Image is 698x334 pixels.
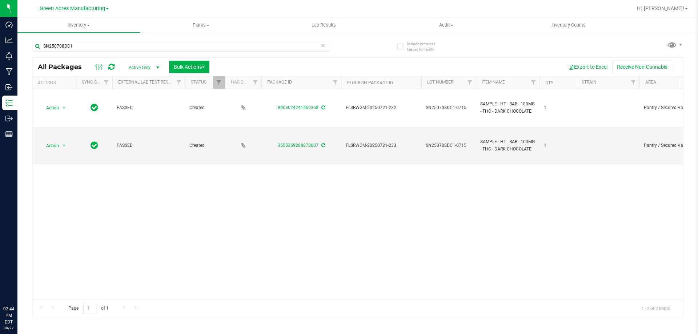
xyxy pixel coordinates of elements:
[644,142,690,149] span: Pantry / Secured Vault
[508,17,630,33] a: Inventory Counts
[5,84,13,91] inline-svg: Inbound
[40,103,59,113] span: Action
[117,142,181,149] span: PASSED
[40,5,105,12] span: Green Acres Manufacturing
[464,76,476,89] a: Filter
[544,142,571,149] span: 1
[346,104,417,111] span: FLSRWGM-20250721-232
[40,141,59,151] span: Action
[62,303,115,314] span: Page of 1
[544,104,571,111] span: 1
[7,276,29,298] iframe: Resource center
[278,143,318,148] a: 3555359288878007
[644,104,690,111] span: Pantry / Secured Vault
[5,37,13,44] inline-svg: Analytics
[118,80,175,85] a: External Lab Test Result
[320,143,325,148] span: Sync from Compliance System
[32,41,329,52] input: Search Package ID, Item Name, SKU, Lot or Part Number...
[347,80,393,85] a: Flourish Package ID
[407,41,444,52] span: Include items not tagged for facility
[612,61,672,73] button: Receive Non-Cannabis
[302,22,346,28] span: Lab Results
[5,99,13,106] inline-svg: Inventory
[346,142,417,149] span: FLSRWGM-20250721-233
[320,41,325,50] span: Clear
[385,22,507,28] span: Audit
[5,115,13,122] inline-svg: Outbound
[213,76,225,89] a: Filter
[3,306,14,325] p: 02:44 PM EDT
[5,21,13,28] inline-svg: Dashboard
[482,80,505,85] a: Item Name
[426,142,472,149] span: SN250708DC1-0715
[385,17,508,33] a: Audit
[5,130,13,138] inline-svg: Reports
[91,140,98,150] span: In Sync
[426,104,472,111] span: SN250708DC1-0715
[5,52,13,60] inline-svg: Monitoring
[189,142,221,149] span: Created
[545,80,553,85] a: Qty
[173,76,185,89] a: Filter
[582,80,597,85] a: Strain
[645,80,656,85] a: Area
[542,22,595,28] span: Inventory Counts
[320,105,325,110] span: Sync from Compliance System
[262,17,385,33] a: Lab Results
[140,22,262,28] span: Plants
[38,80,73,85] div: Actions
[278,105,318,110] a: 8003024241460368
[427,80,453,85] a: Lot Number
[635,303,676,314] span: 1 - 2 of 2 items
[189,104,221,111] span: Created
[38,63,89,71] span: All Packages
[3,325,14,331] p: 08/27
[174,64,205,70] span: Bulk Actions
[117,104,181,111] span: PASSED
[637,5,684,11] span: Hi, [PERSON_NAME]!
[267,80,292,85] a: Package ID
[191,80,206,85] a: Status
[329,76,341,89] a: Filter
[17,17,140,33] a: Inventory
[169,61,209,73] button: Bulk Actions
[83,303,96,314] input: 1
[60,141,69,151] span: select
[527,76,539,89] a: Filter
[91,102,98,113] span: In Sync
[82,80,110,85] a: Sync Status
[627,76,639,89] a: Filter
[100,76,112,89] a: Filter
[225,76,261,89] th: Has COA
[480,138,535,152] span: SAMPLE - HT - BAR - 100MG - THC - DARK CHOCOLATE
[140,17,262,33] a: Plants
[249,76,261,89] a: Filter
[5,68,13,75] inline-svg: Manufacturing
[563,61,612,73] button: Export to Excel
[21,275,30,283] iframe: Resource center unread badge
[17,22,140,28] span: Inventory
[480,101,535,114] span: SAMPLE - HT - BAR - 100MG - THC - DARK CHOCOLATE
[60,103,69,113] span: select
